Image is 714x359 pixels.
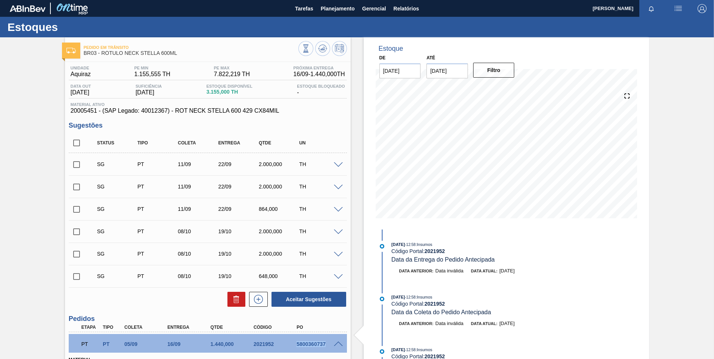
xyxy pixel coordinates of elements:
button: Visão Geral dos Estoques [298,41,313,56]
span: Estoque Bloqueado [297,84,345,88]
button: Notificações [639,3,663,14]
span: [DATE] [499,268,515,274]
div: 2.000,000 [257,228,302,234]
div: TH [297,228,342,234]
span: Aquiraz [71,71,91,78]
span: BR03 - RÓTULO NECK STELLA 600ML [84,50,298,56]
span: - 12:58 [405,295,416,299]
div: Sugestão Criada [95,161,140,167]
div: 11/09/2025 [176,206,221,212]
span: Unidade [71,66,91,70]
div: UN [297,140,342,146]
img: atual [380,297,384,301]
span: Pedido em Trânsito [84,45,298,50]
img: userActions [674,4,683,13]
span: [DATE] [71,89,91,96]
span: : Insumos [416,242,432,247]
div: Pedido de Transferência [136,161,181,167]
span: 20005451 - (SAP Legado: 40012367) - ROT NECK STELLA 600 429 CX84MIL [71,107,345,114]
div: TH [297,251,342,257]
span: Próxima Entrega [294,66,345,70]
span: Data da Entrega do Pedido Antecipada [391,256,495,263]
div: 11/09/2025 [176,184,221,190]
div: 2021952 [252,341,300,347]
span: Data atual: [471,269,497,273]
div: Entrega [217,140,262,146]
div: Coleta [176,140,221,146]
span: : Insumos [416,295,432,299]
span: [DATE] [499,321,515,326]
div: Tipo [136,140,181,146]
div: Qtde [257,140,302,146]
span: Planejamento [321,4,355,13]
span: Data inválida [435,268,463,274]
span: PE MIN [134,66,170,70]
div: Tipo [101,325,123,330]
button: Programar Estoque [332,41,347,56]
div: Código Portal: [391,301,569,307]
div: Qtde [209,325,257,330]
div: Pedido de Transferência [136,273,181,279]
button: Filtro [473,63,515,78]
h3: Pedidos [69,315,347,323]
img: Logout [698,4,707,13]
div: 08/10/2025 [176,273,221,279]
span: Data inválida [435,321,463,326]
div: 648,000 [257,273,302,279]
div: Pedido em Trânsito [80,336,102,352]
span: Data anterior: [399,321,434,326]
div: - [295,84,347,96]
span: [DATE] [391,242,405,247]
div: 08/10/2025 [176,228,221,234]
span: Material ativo [71,102,345,107]
img: Ícone [66,48,76,53]
div: 16/09/2025 [165,341,214,347]
div: Pedido de Transferência [136,206,181,212]
strong: 2021952 [425,301,445,307]
input: dd/mm/yyyy [379,63,421,78]
button: Aceitar Sugestões [271,292,346,307]
span: 7.822,219 TH [214,71,250,78]
div: Entrega [165,325,214,330]
img: atual [380,244,384,249]
div: Pedido de Transferência [136,184,181,190]
span: [DATE] [391,347,405,352]
div: 22/09/2025 [217,206,262,212]
div: Coleta [122,325,171,330]
div: Estoque [379,45,403,53]
span: - 12:58 [405,243,416,247]
div: Etapa [80,325,102,330]
div: 22/09/2025 [217,184,262,190]
strong: 2021952 [425,248,445,254]
span: Data atual: [471,321,497,326]
div: 19/10/2025 [217,273,262,279]
span: PE MAX [214,66,250,70]
div: Excluir Sugestões [224,292,245,307]
span: Gerencial [362,4,386,13]
div: Código Portal: [391,248,569,254]
div: 2.000,000 [257,161,302,167]
div: 1.440,000 [209,341,257,347]
div: 08/10/2025 [176,251,221,257]
span: 16/09 - 1.440,000 TH [294,71,345,78]
input: dd/mm/yyyy [426,63,468,78]
div: Status [95,140,140,146]
span: Data out [71,84,91,88]
div: Pedido de Transferência [136,228,181,234]
img: atual [380,349,384,354]
div: TH [297,273,342,279]
span: Data anterior: [399,269,434,273]
div: 05/09/2025 [122,341,171,347]
div: 864,000 [257,206,302,212]
span: 3.155,000 TH [207,89,252,95]
div: Pedido de Transferência [136,251,181,257]
span: Suficiência [136,84,162,88]
span: Data da Coleta do Pedido Antecipada [391,309,491,315]
span: Tarefas [295,4,313,13]
h3: Sugestões [69,122,347,129]
label: De [379,55,386,60]
h1: Estoques [7,23,140,31]
span: [DATE] [391,295,405,299]
div: Sugestão Criada [95,251,140,257]
label: Até [426,55,435,60]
